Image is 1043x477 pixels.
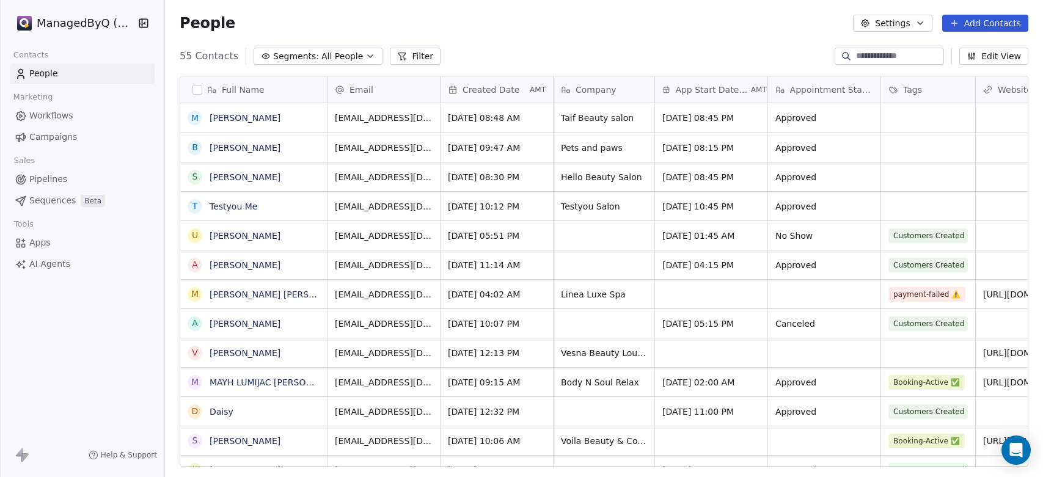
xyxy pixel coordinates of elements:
span: [DATE] 09:15 AM [448,376,546,388]
span: Body N Soul Relax [561,376,647,388]
span: [EMAIL_ADDRESS][DOMAIN_NAME] [335,435,433,447]
span: AMT [530,85,546,95]
span: ManagedByQ (FZE) [37,15,134,31]
span: Workflows [29,109,73,122]
img: Stripe.png [17,16,32,31]
span: Customers Created [888,258,968,272]
a: SequencesBeta [10,191,155,211]
span: Approved [775,376,873,388]
span: payment-failed ⚠️ [888,287,965,302]
div: B [192,141,198,154]
span: Tags [903,84,922,96]
span: Beta [81,195,105,207]
span: [EMAIL_ADDRESS][DOMAIN_NAME] [335,200,433,213]
div: M [191,376,199,388]
span: Customers Created [888,228,968,243]
span: Voila Beauty & Co. [GEOGRAPHIC_DATA] [561,435,647,447]
span: People [180,14,235,32]
span: Website [998,84,1032,96]
div: Full Name [180,76,327,103]
button: ManagedByQ (FZE) [15,13,130,34]
span: App Start Date Time [675,84,748,96]
span: Pets and paws [561,142,647,154]
span: Approved [775,142,873,154]
div: T [192,200,198,213]
span: Tools [9,215,38,233]
a: Workflows [10,106,155,126]
span: [EMAIL_ADDRESS][DOMAIN_NAME] [335,142,433,154]
span: People [29,67,58,80]
div: S [192,170,198,183]
span: Booking-Active ✅ [888,434,965,448]
span: [DATE] 12:13 PM [448,347,546,359]
div: S [192,434,198,447]
a: [PERSON_NAME] [210,465,280,475]
div: Appointment Status [768,76,880,103]
a: Campaigns [10,127,155,147]
span: Taif Beauty salon [561,112,647,124]
span: [DATE] 01:45 AM [662,230,760,242]
span: Sales [9,151,40,170]
a: [PERSON_NAME] [210,436,280,446]
div: Company [554,76,654,103]
span: AMT [751,85,767,95]
span: Contacts [8,46,54,64]
span: [EMAIL_ADDRESS][DOMAIN_NAME] [335,347,433,359]
span: [EMAIL_ADDRESS][DOMAIN_NAME] [335,171,433,183]
span: Testyou Salon [561,200,647,213]
a: [PERSON_NAME] [PERSON_NAME] [210,289,354,299]
span: [DATE] 12:32 PM [448,406,546,418]
a: [PERSON_NAME] [210,113,280,123]
span: [EMAIL_ADDRESS][DOMAIN_NAME] [335,464,433,476]
span: [DATE] 10:06 AM [448,435,546,447]
span: [DATE] 08:30 PM [448,171,546,183]
span: Approved [775,406,873,418]
span: Approved [775,259,873,271]
span: Appointment Status [790,84,873,96]
a: AI Agents [10,254,155,274]
div: V [192,346,198,359]
span: [EMAIL_ADDRESS][DOMAIN_NAME] [335,259,433,271]
span: [EMAIL_ADDRESS][DOMAIN_NAME] [335,230,433,242]
a: People [10,64,155,84]
span: Customers Created [888,404,968,419]
div: U [192,229,198,242]
span: [DATE] 11:00 PM [662,406,760,418]
div: D [192,405,199,418]
a: [PERSON_NAME] [210,260,280,270]
span: Email [349,84,373,96]
span: [DATE] 02:30 AM [662,464,760,476]
span: [DATE] 10:12 PM [448,200,546,213]
span: Company [576,84,617,96]
span: Linea Luxe Spa [561,288,647,300]
span: Hello Beauty Salon [561,171,647,183]
span: [DATE] 09:47 AM [448,142,546,154]
span: [DATE] 02:00 AM [662,376,760,388]
span: [DATE] 08:15 PM [662,142,760,154]
a: MAYH LUMIJAC [PERSON_NAME] [210,377,345,387]
span: [DATE] 10:45 PM [662,200,760,213]
span: Help & Support [101,450,157,460]
button: Settings [853,15,932,32]
div: Email [328,76,440,103]
a: Pipelines [10,169,155,189]
div: A [192,317,198,330]
div: K [192,464,197,476]
span: [EMAIL_ADDRESS][DOMAIN_NAME] [335,406,433,418]
a: Help & Support [89,450,157,460]
span: Apps [29,236,51,249]
span: Pipelines [29,173,67,186]
button: Edit View [959,48,1028,65]
span: [DATE] 08:45 PM [662,171,760,183]
span: [DATE] 08:48 AM [448,112,546,124]
span: [DATE] 08:45 PM [662,112,760,124]
a: [PERSON_NAME] [210,231,280,241]
button: Add Contacts [942,15,1028,32]
a: [PERSON_NAME] [210,143,280,153]
span: Canceled [775,318,873,330]
div: M [191,112,199,125]
span: 55 Contacts [180,49,238,64]
a: [PERSON_NAME] [210,348,280,358]
span: Approved [775,171,873,183]
span: AI Agents [29,258,70,271]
